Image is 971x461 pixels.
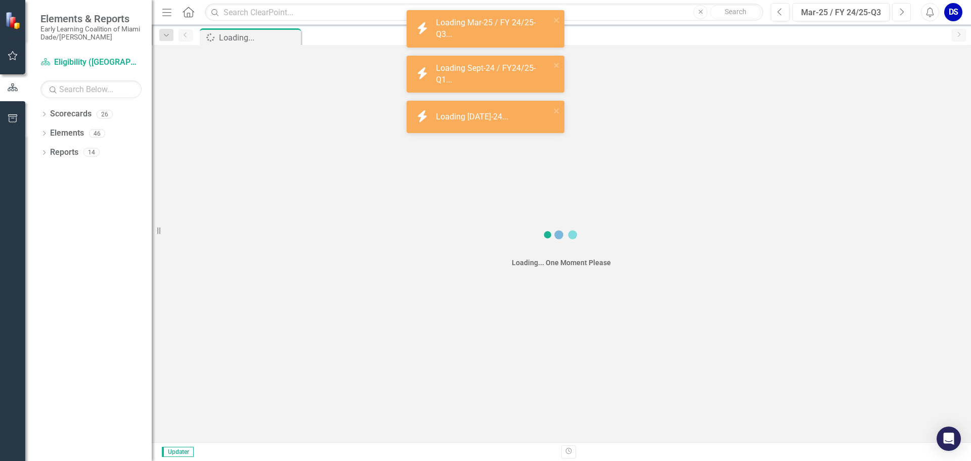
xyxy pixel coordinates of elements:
[553,105,560,116] button: close
[792,3,890,21] button: Mar-25 / FY 24/25-Q3
[162,447,194,457] span: Updater
[553,14,560,26] button: close
[5,12,23,29] img: ClearPoint Strategy
[40,13,142,25] span: Elements & Reports
[40,25,142,41] small: Early Learning Coalition of Miami Dade/[PERSON_NAME]
[436,63,550,86] div: Loading Sept-24 / FY24/25-Q1...
[436,111,511,123] div: Loading [DATE]-24...
[50,147,78,158] a: Reports
[796,7,886,19] div: Mar-25 / FY 24/25-Q3
[219,31,298,44] div: Loading...
[436,17,550,40] div: Loading Mar-25 / FY 24/25-Q3...
[944,3,962,21] button: DS
[83,148,100,157] div: 14
[89,129,105,138] div: 46
[710,5,761,19] button: Search
[512,258,611,268] div: Loading... One Moment Please
[937,427,961,451] div: Open Intercom Messenger
[50,128,84,139] a: Elements
[725,8,746,16] span: Search
[50,108,92,120] a: Scorecards
[97,110,113,118] div: 26
[205,4,763,21] input: Search ClearPoint...
[40,57,142,68] a: Eligibility ([GEOGRAPHIC_DATA])
[553,60,560,71] button: close
[40,80,142,98] input: Search Below...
